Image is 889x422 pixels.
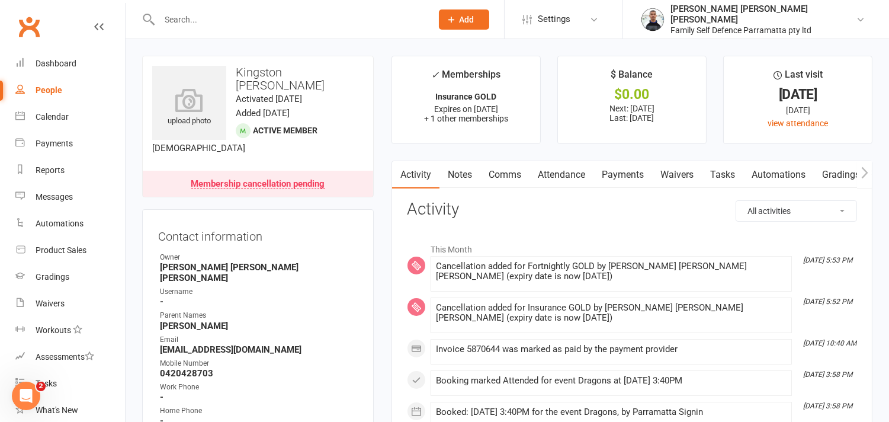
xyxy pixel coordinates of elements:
[160,296,358,307] strong: -
[15,210,125,237] a: Automations
[36,245,86,255] div: Product Sales
[156,11,423,28] input: Search...
[36,219,84,228] div: Automations
[15,184,125,210] a: Messages
[436,303,787,323] div: Cancellation added for Insurance GOLD by [PERSON_NAME] [PERSON_NAME] [PERSON_NAME] (expiry date i...
[431,69,439,81] i: ✓
[15,344,125,370] a: Assessments
[14,12,44,41] a: Clubworx
[36,299,65,308] div: Waivers
[734,104,861,117] div: [DATE]
[15,264,125,290] a: Gradings
[160,382,358,393] div: Work Phone
[160,310,358,321] div: Parent Names
[538,6,570,33] span: Settings
[803,402,852,410] i: [DATE] 3:58 PM
[431,67,500,89] div: Memberships
[253,126,317,135] span: Active member
[160,286,358,298] div: Username
[436,261,787,282] div: Cancellation added for Fortnightly GOLD by [PERSON_NAME] [PERSON_NAME] [PERSON_NAME] (expiry date...
[774,67,823,88] div: Last visit
[15,77,125,104] a: People
[160,262,358,283] strong: [PERSON_NAME] [PERSON_NAME] [PERSON_NAME]
[36,352,94,362] div: Assessments
[670,4,856,25] div: [PERSON_NAME] [PERSON_NAME] [PERSON_NAME]
[152,143,245,154] span: [DEMOGRAPHIC_DATA]
[407,200,857,219] h3: Activity
[160,358,358,369] div: Mobile Number
[439,9,489,30] button: Add
[803,298,852,306] i: [DATE] 5:52 PM
[36,59,76,68] div: Dashboard
[152,88,226,127] div: upload photo
[641,8,665,31] img: thumb_image1668055740.png
[236,108,290,119] time: Added [DATE]
[158,225,358,243] h3: Contact information
[36,165,65,175] div: Reports
[15,104,125,130] a: Calendar
[436,407,787,417] div: Booked: [DATE] 3:40PM for the event Dragons, by Parramatta Signin
[36,192,73,202] div: Messages
[15,130,125,157] a: Payments
[36,272,69,282] div: Gradings
[36,379,57,388] div: Tasks
[36,85,62,95] div: People
[36,112,69,122] div: Calendar
[160,252,358,263] div: Owner
[160,368,358,379] strong: 0420428703
[424,114,508,123] span: + 1 other memberships
[160,344,358,355] strong: [EMAIL_ADDRESS][DOMAIN_NAME]
[670,25,856,36] div: Family Self Defence Parramatta pty ltd
[593,161,652,188] a: Payments
[236,94,302,104] time: Activated [DATE]
[36,405,78,415] div: What's New
[611,67,653,88] div: $ Balance
[36,325,71,335] div: Workouts
[15,290,125,317] a: Waivers
[434,104,498,114] span: Expires on [DATE]
[803,339,856,347] i: [DATE] 10:40 AM
[569,104,695,123] p: Next: [DATE] Last: [DATE]
[768,119,828,128] a: view attendance
[803,256,852,264] i: [DATE] 5:53 PM
[160,392,358,402] strong: -
[160,334,358,346] div: Email
[15,50,125,77] a: Dashboard
[407,237,857,256] li: This Month
[702,161,743,188] a: Tasks
[803,370,852,379] i: [DATE] 3:58 PM
[191,180,325,189] div: Membership cancellation pending
[36,382,46,391] span: 2
[529,161,593,188] a: Attendance
[652,161,702,188] a: Waivers
[392,161,439,188] a: Activity
[160,405,358,417] div: Home Phone
[480,161,529,188] a: Comms
[36,139,73,148] div: Payments
[436,376,787,386] div: Booking marked Attended for event Dragons at [DATE] 3:40PM
[160,321,358,331] strong: [PERSON_NAME]
[439,161,480,188] a: Notes
[743,161,814,188] a: Automations
[15,317,125,344] a: Workouts
[460,15,474,24] span: Add
[734,88,861,101] div: [DATE]
[15,157,125,184] a: Reports
[152,66,364,92] h3: Kingston [PERSON_NAME]
[15,237,125,264] a: Product Sales
[435,92,496,101] strong: Insurance GOLD
[569,88,695,101] div: $0.00
[15,370,125,397] a: Tasks
[436,344,787,354] div: Invoice 5870644 was marked as paid by the payment provider
[12,382,40,410] iframe: Intercom live chat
